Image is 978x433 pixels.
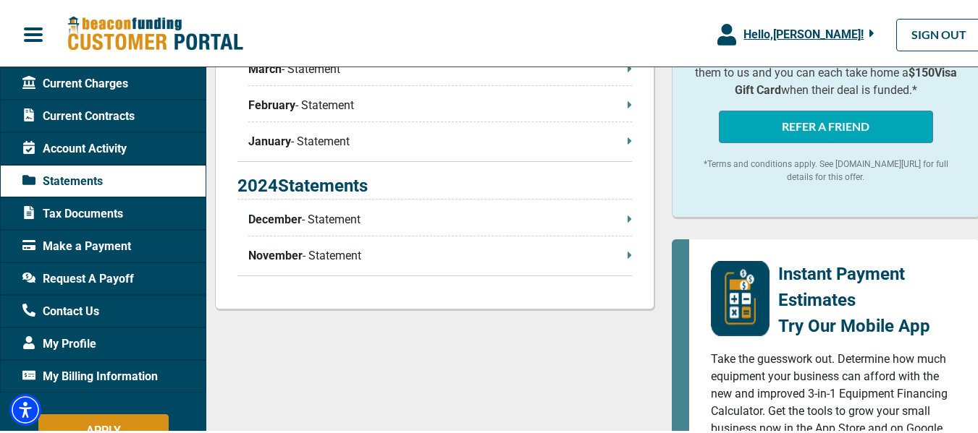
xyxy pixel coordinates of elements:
[248,131,632,148] p: - Statement
[22,366,158,383] span: My Billing Information
[22,73,128,90] span: Current Charges
[22,203,123,220] span: Tax Documents
[248,95,632,112] p: - Statement
[711,259,770,334] img: mobile-app-logo.png
[22,138,127,155] span: Account Activity
[22,333,96,351] span: My Profile
[9,392,41,424] div: Accessibility Menu
[22,106,135,123] span: Current Contracts
[22,236,131,253] span: Make a Payment
[248,59,632,76] p: - Statement
[22,301,99,318] span: Contact Us
[248,245,632,262] p: - Statement
[248,245,303,262] span: November
[22,268,134,286] span: Request A Payoff
[735,64,957,95] b: $150 Visa Gift Card
[248,209,632,226] p: - Statement
[248,59,282,76] span: March
[248,95,295,112] span: February
[694,155,958,181] p: *Terms and conditions apply. See [DOMAIN_NAME][URL] for full details for this offer.
[22,171,103,188] span: Statements
[694,45,958,97] p: Have a friend who needs to add equipment? Refer them to us and you can each take home a when thei...
[719,108,933,141] button: REFER A FRIEND
[248,209,302,226] span: December
[778,259,958,311] p: Instant Payment Estimates
[778,311,958,337] p: Try Our Mobile App
[248,131,291,148] span: January
[743,25,864,39] span: Hello, [PERSON_NAME] !
[67,14,243,51] img: Beacon Funding Customer Portal Logo
[237,171,632,197] p: 2024 Statements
